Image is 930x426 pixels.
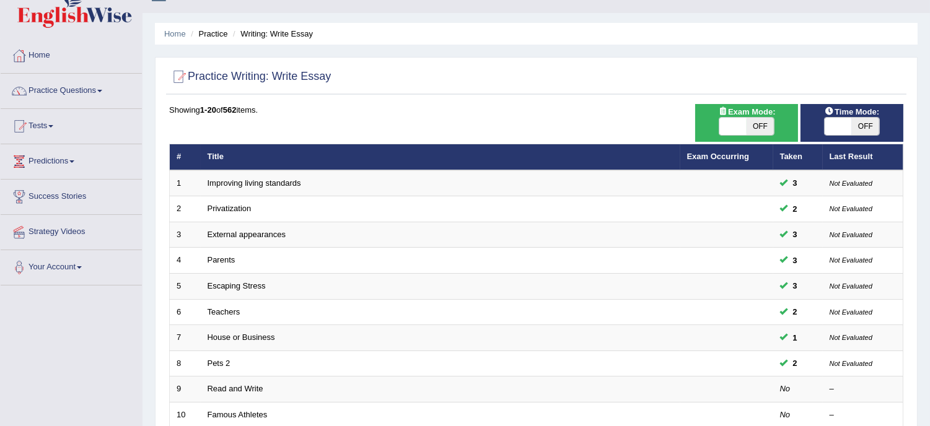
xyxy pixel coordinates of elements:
span: OFF [747,118,774,135]
span: You can still take this question [788,254,802,267]
span: You can still take this question [788,331,802,344]
span: You can still take this question [788,305,802,318]
small: Not Evaluated [830,282,872,290]
a: Home [164,29,186,38]
a: Improving living standards [208,178,301,188]
div: Showing of items. [169,104,903,116]
span: You can still take this question [788,176,802,189]
a: Teachers [208,307,240,316]
small: Not Evaluated [830,180,872,187]
li: Practice [188,28,227,40]
td: 2 [170,196,201,222]
a: Escaping Stress [208,281,266,290]
em: No [780,384,791,393]
span: Time Mode: [820,105,884,118]
small: Not Evaluated [830,205,872,212]
span: You can still take this question [788,357,802,370]
small: Not Evaluated [830,308,872,316]
a: Tests [1,109,142,140]
h2: Practice Writing: Write Essay [169,67,331,86]
td: 7 [170,325,201,351]
td: 6 [170,299,201,325]
em: No [780,410,791,419]
a: Parents [208,255,235,264]
th: Last Result [823,144,903,170]
span: OFF [852,118,879,135]
small: Not Evaluated [830,231,872,238]
th: # [170,144,201,170]
div: – [830,383,897,395]
a: Read and Write [208,384,263,393]
b: 562 [223,105,237,115]
li: Writing: Write Essay [230,28,313,40]
a: Privatization [208,204,252,213]
td: 5 [170,274,201,300]
a: Pets 2 [208,359,230,368]
td: 1 [170,170,201,196]
div: Show exams occurring in exams [695,104,798,142]
small: Not Evaluated [830,256,872,264]
a: Exam Occurring [687,152,749,161]
th: Title [201,144,680,170]
a: House or Business [208,333,275,342]
a: Practice Questions [1,74,142,105]
td: 9 [170,376,201,402]
b: 1-20 [200,105,216,115]
a: Famous Athletes [208,410,268,419]
a: Strategy Videos [1,215,142,246]
span: You can still take this question [788,202,802,215]
td: 3 [170,222,201,248]
small: Not Evaluated [830,360,872,367]
td: 8 [170,350,201,376]
small: Not Evaluated [830,334,872,341]
a: Home [1,38,142,69]
a: Predictions [1,144,142,175]
span: You can still take this question [788,228,802,241]
a: Your Account [1,250,142,281]
a: Success Stories [1,180,142,211]
span: You can still take this question [788,279,802,292]
span: Exam Mode: [713,105,780,118]
th: Taken [773,144,823,170]
div: – [830,409,897,421]
td: 4 [170,248,201,274]
a: External appearances [208,230,286,239]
